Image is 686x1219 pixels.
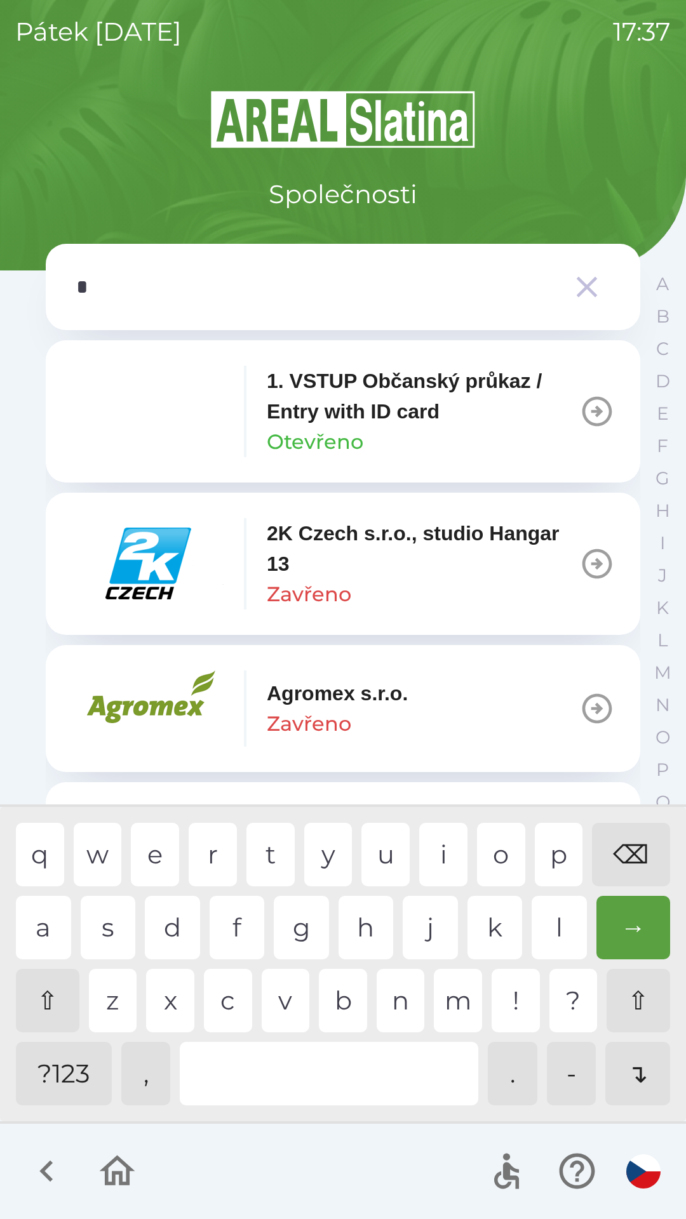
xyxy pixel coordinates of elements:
[647,300,678,333] button: B
[647,786,678,818] button: Q
[656,759,669,781] p: P
[657,629,668,651] p: L
[647,624,678,656] button: L
[71,670,224,747] img: 33c739ec-f83b-42c3-a534-7980a31bd9ae.png
[656,597,669,619] p: K
[647,559,678,592] button: J
[647,754,678,786] button: P
[660,532,665,554] p: I
[269,175,417,213] p: Společnosti
[647,527,678,559] button: I
[46,89,640,150] img: Logo
[647,365,678,397] button: D
[657,435,668,457] p: F
[46,493,640,635] button: 2K Czech s.r.o., studio Hangar 13Zavřeno
[267,366,579,427] p: 1. VSTUP Občanský průkaz / Entry with ID card
[657,403,669,425] p: E
[656,370,670,392] p: D
[647,689,678,721] button: N
[647,462,678,495] button: G
[71,526,224,602] img: 46855577-05aa-44e5-9e88-426d6f140dc0.png
[267,427,363,457] p: Otevřeno
[654,662,671,684] p: M
[656,305,669,328] p: B
[647,592,678,624] button: K
[656,791,670,813] p: Q
[658,564,667,587] p: J
[647,397,678,430] button: E
[613,13,671,51] p: 17:37
[647,430,678,462] button: F
[647,721,678,754] button: O
[656,694,670,716] p: N
[46,340,640,483] button: 1. VSTUP Občanský průkaz / Entry with ID cardOtevřeno
[46,782,640,909] button: Allianz pojišťovna, a. s.Zavřeno
[626,1154,661,1189] img: cs flag
[267,709,351,739] p: Zavřeno
[647,268,678,300] button: A
[267,518,579,579] p: 2K Czech s.r.o., studio Hangar 13
[656,500,670,522] p: H
[647,333,678,365] button: C
[656,338,669,360] p: C
[647,495,678,527] button: H
[267,579,351,609] p: Zavřeno
[267,678,408,709] p: Agromex s.r.o.
[656,273,669,295] p: A
[15,13,182,51] p: pátek [DATE]
[46,645,640,772] button: Agromex s.r.o.Zavřeno
[71,373,224,450] img: 79c93659-7a2c-460d-85f3-2630f0b529cc.png
[647,656,678,689] button: M
[656,467,669,490] p: G
[656,726,670,749] p: O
